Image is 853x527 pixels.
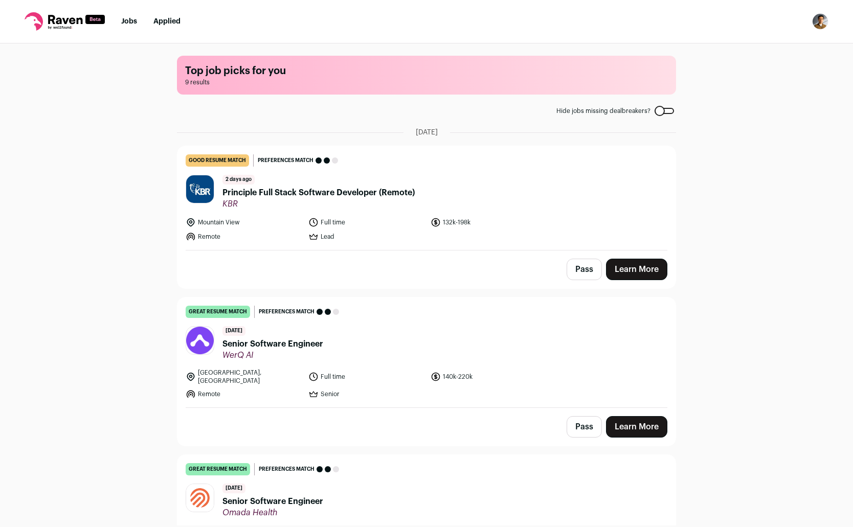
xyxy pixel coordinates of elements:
[177,146,676,250] a: good resume match Preferences match 2 days ago Principle Full Stack Software Developer (Remote) K...
[177,297,676,407] a: great resume match Preferences match [DATE] Senior Software Engineer WerQ AI [GEOGRAPHIC_DATA], [...
[153,18,181,25] a: Applied
[222,484,245,493] span: [DATE]
[308,369,425,385] li: Full time
[567,416,602,438] button: Pass
[222,326,245,336] span: [DATE]
[567,259,602,280] button: Pass
[222,508,323,518] span: Omada Health
[431,369,547,385] li: 140k-220k
[222,175,255,185] span: 2 days ago
[222,199,415,209] span: KBR
[186,306,250,318] div: great resume match
[186,175,214,203] img: 9f98a299a5f985c683f0ba7eaf2650dc733934c6a11c3f05b2558c5896c41572.jpg
[258,155,313,166] span: Preferences match
[186,389,302,399] li: Remote
[308,389,425,399] li: Senior
[606,416,667,438] a: Learn More
[606,259,667,280] a: Learn More
[186,463,250,475] div: great resume match
[556,107,650,115] span: Hide jobs missing dealbreakers?
[416,127,438,138] span: [DATE]
[431,217,547,227] li: 132k-198k
[185,64,668,78] h1: Top job picks for you
[308,232,425,242] li: Lead
[812,13,828,30] img: 18744908-medium_jpg
[222,338,323,350] span: Senior Software Engineer
[186,217,302,227] li: Mountain View
[186,327,214,354] img: b5c3977b3c30a6e376ce00ee1ba96acb4c7c134633ca2d26d04a06c465285f95.png
[186,484,214,512] img: 41325b23b7b99c32c4ba91628c28a1334443c2c0878ce735f0622d089c2f0dba.png
[222,187,415,199] span: Principle Full Stack Software Developer (Remote)
[259,307,315,317] span: Preferences match
[222,350,323,360] span: WerQ AI
[121,18,137,25] a: Jobs
[185,78,668,86] span: 9 results
[186,232,302,242] li: Remote
[186,369,302,385] li: [GEOGRAPHIC_DATA], [GEOGRAPHIC_DATA]
[222,495,323,508] span: Senior Software Engineer
[186,154,249,167] div: good resume match
[259,464,315,474] span: Preferences match
[308,217,425,227] li: Full time
[812,13,828,30] button: Open dropdown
